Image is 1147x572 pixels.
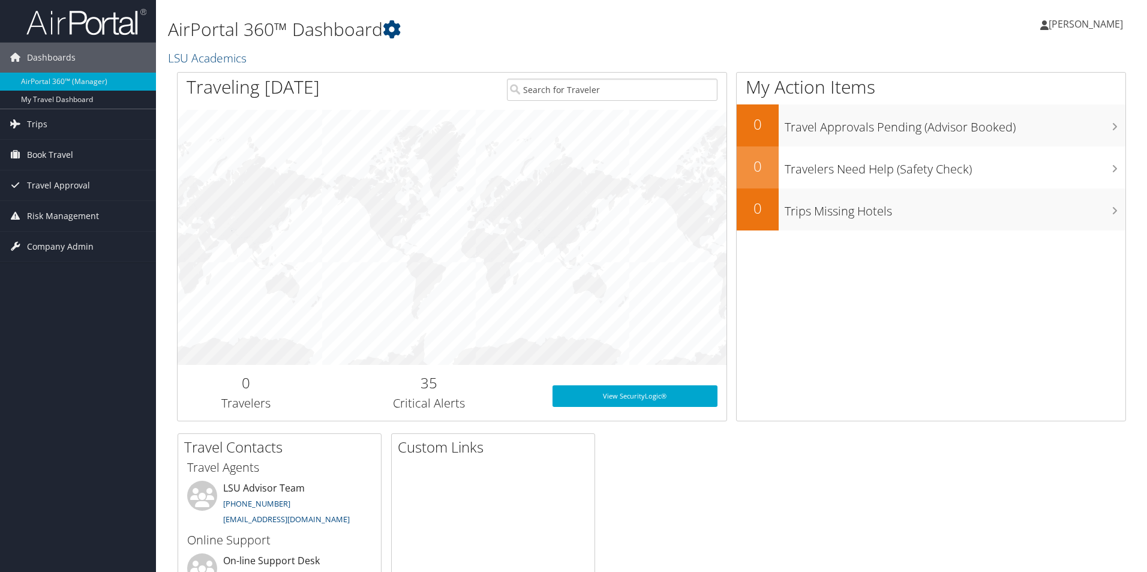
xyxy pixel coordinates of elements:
h2: 0 [737,198,779,218]
h3: Online Support [187,532,372,549]
a: 0Trips Missing Hotels [737,188,1125,230]
h3: Travelers [187,395,306,412]
h2: Travel Contacts [184,437,381,457]
h1: AirPortal 360™ Dashboard [168,17,813,42]
h1: My Action Items [737,74,1125,100]
li: LSU Advisor Team [181,481,378,530]
h2: Custom Links [398,437,594,457]
img: airportal-logo.png [26,8,146,36]
span: Travel Approval [27,170,90,200]
span: Risk Management [27,201,99,231]
span: Book Travel [27,140,73,170]
h3: Trips Missing Hotels [785,197,1125,220]
a: [PHONE_NUMBER] [223,498,290,509]
h2: 0 [737,114,779,134]
input: Search for Traveler [507,79,717,101]
h2: 35 [324,373,535,393]
h3: Travelers Need Help (Safety Check) [785,155,1125,178]
h1: Traveling [DATE] [187,74,320,100]
span: Company Admin [27,232,94,262]
a: View SecurityLogic® [553,385,717,407]
h3: Travel Agents [187,459,372,476]
span: [PERSON_NAME] [1049,17,1123,31]
h2: 0 [737,156,779,176]
span: Trips [27,109,47,139]
h3: Critical Alerts [324,395,535,412]
a: [PERSON_NAME] [1040,6,1135,42]
a: [EMAIL_ADDRESS][DOMAIN_NAME] [223,514,350,525]
h3: Travel Approvals Pending (Advisor Booked) [785,113,1125,136]
span: Dashboards [27,43,76,73]
a: LSU Academics [168,50,250,66]
a: 0Travelers Need Help (Safety Check) [737,146,1125,188]
a: 0Travel Approvals Pending (Advisor Booked) [737,104,1125,146]
h2: 0 [187,373,306,393]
